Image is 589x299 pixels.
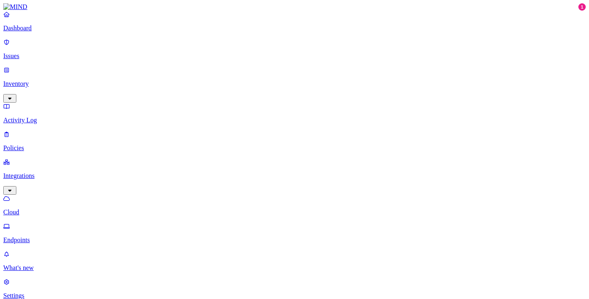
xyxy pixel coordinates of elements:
a: Inventory [3,66,586,101]
p: Policies [3,144,586,152]
p: Issues [3,52,586,60]
p: What's new [3,264,586,272]
p: Activity Log [3,117,586,124]
a: Integrations [3,158,586,193]
img: MIND [3,3,27,11]
a: Policies [3,130,586,152]
a: Dashboard [3,11,586,32]
div: 1 [578,3,586,11]
p: Integrations [3,172,586,180]
a: Endpoints [3,223,586,244]
a: Issues [3,38,586,60]
a: Activity Log [3,103,586,124]
p: Dashboard [3,25,586,32]
p: Cloud [3,209,586,216]
a: MIND [3,3,586,11]
p: Endpoints [3,236,586,244]
p: Inventory [3,80,586,88]
a: Cloud [3,195,586,216]
a: What's new [3,250,586,272]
